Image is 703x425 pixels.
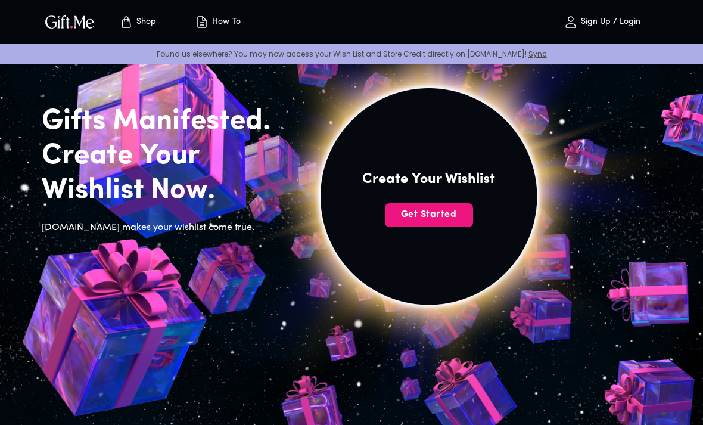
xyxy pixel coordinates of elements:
button: How To [185,3,250,41]
p: Shop [133,17,156,27]
h2: Create Your [42,139,290,173]
span: Get Started [385,208,473,221]
button: Sign Up / Login [542,3,661,41]
img: GiftMe Logo [43,13,97,30]
button: Store page [105,3,170,41]
p: Sign Up / Login [578,17,640,27]
button: Get Started [385,203,473,227]
img: how-to.svg [195,15,209,29]
h4: Create Your Wishlist [362,170,495,189]
p: Found us elsewhere? You may now access your Wish List and Store Credit directly on [DOMAIN_NAME]! [10,49,693,59]
h6: [DOMAIN_NAME] makes your wishlist come true. [42,220,290,235]
button: GiftMe Logo [42,15,98,29]
p: How To [209,17,241,27]
h2: Wishlist Now. [42,173,290,208]
a: Sync [528,49,547,59]
h2: Gifts Manifested. [42,104,290,139]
